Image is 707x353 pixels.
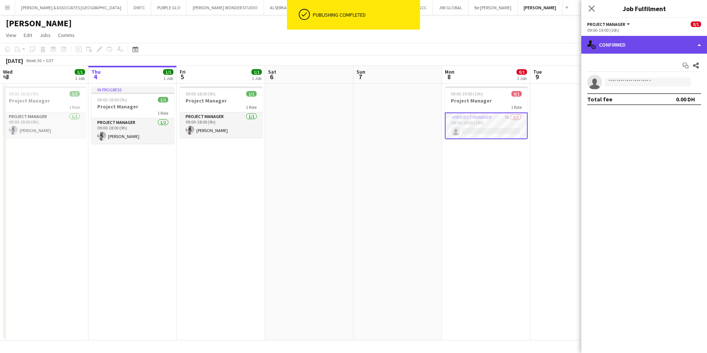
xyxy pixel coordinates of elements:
app-job-card: In progress09:00-18:00 (9h)1/1Project Manager1 RoleProject Manager1/109:00-18:00 (9h)[PERSON_NAME] [91,87,174,144]
span: 09:00-18:00 (9h) [97,97,127,102]
a: Jobs [37,30,54,40]
span: View [6,32,16,38]
button: Be [PERSON_NAME] [468,0,518,15]
h1: [PERSON_NAME] [6,18,72,29]
div: Confirmed [581,36,707,54]
button: [PERSON_NAME] & ASSOCIATES [GEOGRAPHIC_DATA] [15,0,128,15]
button: JWI GLOBAL [433,0,468,15]
span: 1 Role [158,110,168,116]
span: Edit [24,32,32,38]
span: 1 Role [246,104,257,110]
div: 1 Job [163,75,173,81]
div: 1 Job [517,75,527,81]
h3: Project Manager [445,97,528,104]
app-job-card: 09:00-19:00 (10h)0/1Project Manager1 RoleProject Manager7A0/109:00-19:00 (10h) [445,87,528,139]
span: 0/1 [511,91,522,97]
span: 09:00-19:00 (10h) [451,91,483,97]
span: 09:00-18:00 (9h) [9,91,39,97]
span: Week 36 [24,58,43,63]
span: 0/1 [517,69,527,75]
div: 09:00-19:00 (10h) [587,27,701,33]
span: 6 [267,73,276,81]
span: 1 Role [69,104,80,110]
span: 09:00-18:00 (9h) [186,91,216,97]
span: 0/1 [691,21,701,27]
span: Sun [356,68,365,75]
div: 1 Job [252,75,261,81]
span: Comms [58,32,75,38]
span: Tue [533,68,542,75]
app-card-role: Project Manager1/109:00-18:00 (9h)[PERSON_NAME] [3,112,86,138]
app-job-card: 09:00-18:00 (9h)1/1Project Manager1 RoleProject Manager1/109:00-18:00 (9h)[PERSON_NAME] [180,87,263,138]
span: Thu [91,68,101,75]
span: Jobs [40,32,51,38]
span: 8 [444,73,454,81]
div: 1 Job [75,75,85,81]
a: View [3,30,19,40]
h3: Project Manager [91,103,174,110]
div: GST [46,58,54,63]
div: 0.00 DH [676,95,695,103]
span: Project Manager [587,21,625,27]
app-card-role: Project Manager1/109:00-18:00 (9h)[PERSON_NAME] [180,112,263,138]
button: PURPLE GLO [151,0,187,15]
span: 4 [90,73,101,81]
h3: Job Fulfilment [581,4,707,13]
app-job-card: 09:00-18:00 (9h)1/1Project Manager1 RoleProject Manager1/109:00-18:00 (9h)[PERSON_NAME] [3,87,86,138]
button: DWTC [128,0,151,15]
app-card-role: Project Manager7A0/109:00-19:00 (10h) [445,112,528,139]
button: [PERSON_NAME] [518,0,562,15]
span: 1/1 [75,69,85,75]
span: 1/1 [163,69,173,75]
div: [DATE] [6,57,23,64]
app-card-role: Project Manager1/109:00-18:00 (9h)[PERSON_NAME] [91,118,174,144]
span: 7 [355,73,365,81]
div: Total fee [587,95,612,103]
a: Edit [21,30,35,40]
button: Project Manager [587,21,631,27]
a: Comms [55,30,78,40]
span: Fri [180,68,186,75]
h3: Project Manager [3,97,86,104]
span: 1/1 [246,91,257,97]
span: Wed [3,68,13,75]
span: Mon [445,68,454,75]
div: Publishing completed [313,11,417,18]
span: Sat [268,68,276,75]
span: 1/1 [158,97,168,102]
span: 5 [179,73,186,81]
span: 1/1 [70,91,80,97]
span: 3 [2,73,13,81]
span: 1 Role [511,104,522,110]
h3: Project Manager [180,97,263,104]
span: 1/1 [251,69,262,75]
div: In progress [91,87,174,93]
span: 9 [532,73,542,81]
button: ALSERKAL ADVISORY [264,0,314,15]
button: [PERSON_NAME] WONDER STUDIO [187,0,264,15]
